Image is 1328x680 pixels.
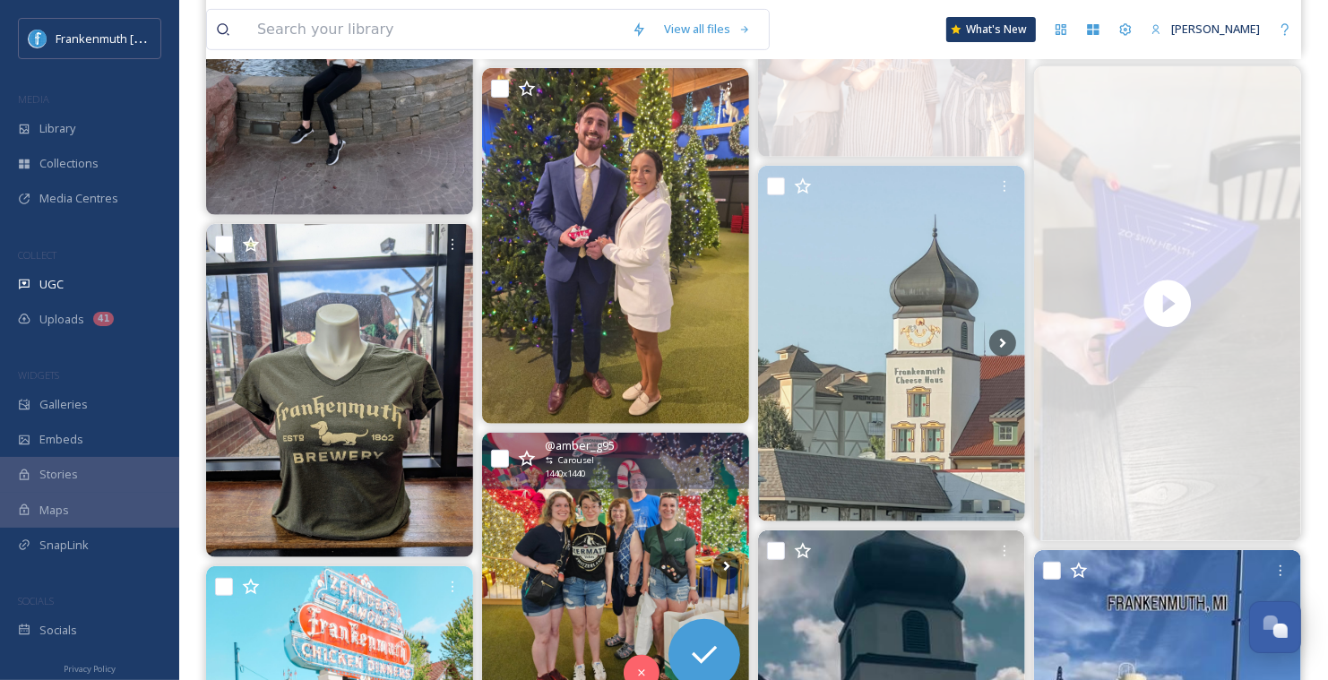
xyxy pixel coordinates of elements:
[39,431,83,448] span: Embeds
[18,92,49,106] span: MEDIA
[946,17,1036,42] a: What's New
[248,10,623,49] input: Search your library
[39,276,64,293] span: UGC
[39,155,99,172] span: Collections
[39,396,88,413] span: Galleries
[93,312,114,326] div: 41
[18,368,59,382] span: WIDGETS
[1034,66,1301,541] img: thumbnail
[1034,66,1301,541] video: We 💙 our ZO Skincare around here & we always get excited for new products from them because there...
[39,466,78,483] span: Stories
[56,30,191,47] span: Frankenmuth [US_STATE]
[206,224,473,557] img: It's still t-shirt weather in Michigan! 🍂👕 We just restocked this ladies v-neck for the fall. Sto...
[39,311,84,328] span: Uploads
[1142,12,1269,47] a: [PERSON_NAME]
[18,248,56,262] span: COLLECT
[64,657,116,678] a: Privacy Policy
[39,502,69,519] span: Maps
[39,537,89,554] span: SnapLink
[29,30,47,47] img: Social%20Media%20PFP%202025.jpg
[39,622,77,639] span: Socials
[655,12,760,47] a: View all files
[545,468,585,480] span: 1440 x 1440
[39,120,75,137] span: Library
[64,663,116,675] span: Privacy Policy
[1249,601,1301,653] button: Open Chat
[558,454,594,467] span: Carousel
[482,68,749,424] img: Congratulations to Julia and Mark, who were married today and celebrated with a visit to Bronner'...
[1171,21,1260,37] span: [PERSON_NAME]
[545,437,615,454] span: @ amber_g95
[39,190,118,207] span: Media Centres
[758,166,1025,521] img: Frankenmuth trip… #bronnerschristmaswonderland #frankenmuth #christmas #bookstagrammer
[18,594,54,607] span: SOCIALS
